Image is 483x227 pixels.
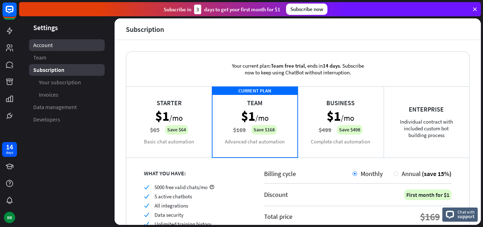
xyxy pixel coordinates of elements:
[402,170,421,178] span: Annual
[442,210,452,223] div: $1
[264,170,353,178] div: Billing cycle
[33,116,60,123] span: Developers
[458,209,475,215] span: Chat with
[271,62,305,69] span: Team free trial
[39,91,58,98] span: Invoices
[144,185,149,190] i: check
[6,150,13,155] div: days
[29,101,105,113] a: Data management
[264,212,292,221] div: Total price
[155,202,188,209] span: All integrations
[29,89,105,101] a: Invoices
[194,5,201,14] div: 3
[155,211,184,218] span: Data security
[361,170,383,178] span: Monthly
[29,114,105,125] a: Developers
[155,184,208,191] span: 5000 free valid chats/mo
[144,194,149,199] i: check
[126,25,164,33] div: Subscription
[6,144,13,150] div: 14
[144,170,246,177] div: WHAT YOU HAVE:
[155,193,192,200] span: 5 active chatbots
[39,79,81,86] span: Your subscription
[29,76,105,88] a: Your subscription
[458,213,475,220] span: support
[264,191,288,199] div: Discount
[2,142,17,157] a: 14 days
[33,54,46,61] span: Team
[420,210,440,223] div: $169
[19,23,115,32] header: Settings
[6,3,27,24] button: Open LiveChat chat widget
[144,203,149,208] i: check
[404,189,452,200] div: First month for $1
[33,41,53,49] span: Account
[29,39,105,51] a: Account
[422,170,452,178] span: (save 15%)
[29,52,105,63] a: Team
[33,103,77,111] span: Data management
[33,66,64,74] span: Subscription
[144,221,149,227] i: check
[286,4,327,15] div: Subscribe now
[222,52,374,86] div: Your current plan: , ends in . Subscribe now to keep using ChatBot without interruption.
[144,212,149,217] i: check
[323,62,340,69] span: 14 days
[4,212,15,223] div: RR
[164,5,280,14] div: Subscribe in days to get your first month for $1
